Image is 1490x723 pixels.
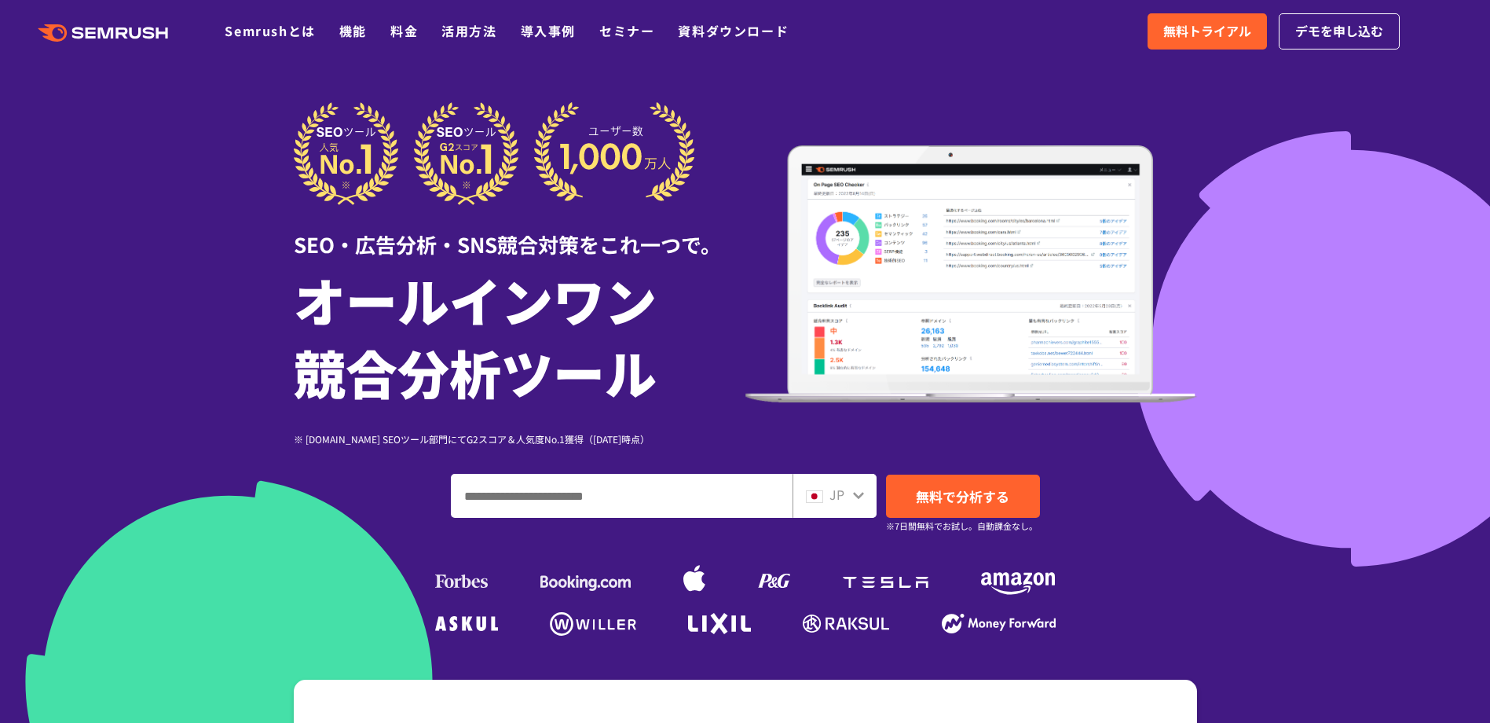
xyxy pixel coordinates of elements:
a: 機能 [339,21,367,40]
span: デモを申し込む [1295,21,1383,42]
a: デモを申し込む [1279,13,1400,50]
a: Semrushとは [225,21,315,40]
div: ※ [DOMAIN_NAME] SEOツール部門にてG2スコア＆人気度No.1獲得（[DATE]時点） [294,431,745,446]
div: SEO・広告分析・SNS競合対策をこれ一つで。 [294,205,745,259]
a: 導入事例 [521,21,576,40]
h1: オールインワン 競合分析ツール [294,263,745,408]
a: 無料トライアル [1148,13,1267,50]
a: セミナー [599,21,654,40]
span: JP [829,485,844,504]
input: ドメイン、キーワードまたはURLを入力してください [452,475,792,517]
a: 資料ダウンロード [678,21,789,40]
small: ※7日間無料でお試し。自動課金なし。 [886,519,1038,534]
a: 活用方法 [441,21,496,40]
span: 無料トライアル [1163,21,1251,42]
a: 無料で分析する [886,475,1040,518]
span: 無料で分析する [916,486,1009,506]
a: 料金 [390,21,418,40]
